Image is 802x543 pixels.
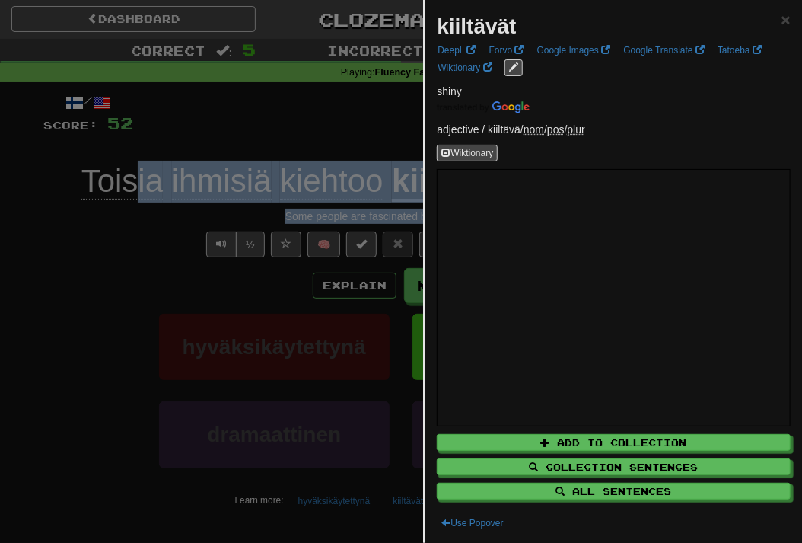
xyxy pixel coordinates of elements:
[713,42,766,59] a: Tatoeba
[547,123,565,136] abbr: Degree: Positive, first degree
[437,434,791,451] button: Add to Collection
[568,123,585,136] abbr: Number: Plural number
[437,14,516,38] strong: kiiltävät
[437,145,498,161] button: Wiktionary
[437,85,462,97] span: shiny
[433,42,480,59] a: DeepL
[524,123,544,136] abbr: Case: Nominative / direct
[619,42,709,59] a: Google Translate
[433,59,496,76] a: Wiktionary
[437,122,791,137] p: adjective / kiiltävä /
[547,123,567,136] span: /
[485,42,529,59] a: Forvo
[437,483,791,500] button: All Sentences
[524,123,547,136] span: /
[533,42,616,59] a: Google Images
[437,515,508,532] button: Use Popover
[781,11,791,27] button: Close
[504,59,523,76] button: edit links
[437,458,791,475] button: Collection Sentences
[437,101,530,113] img: Color short
[781,11,791,28] span: ×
